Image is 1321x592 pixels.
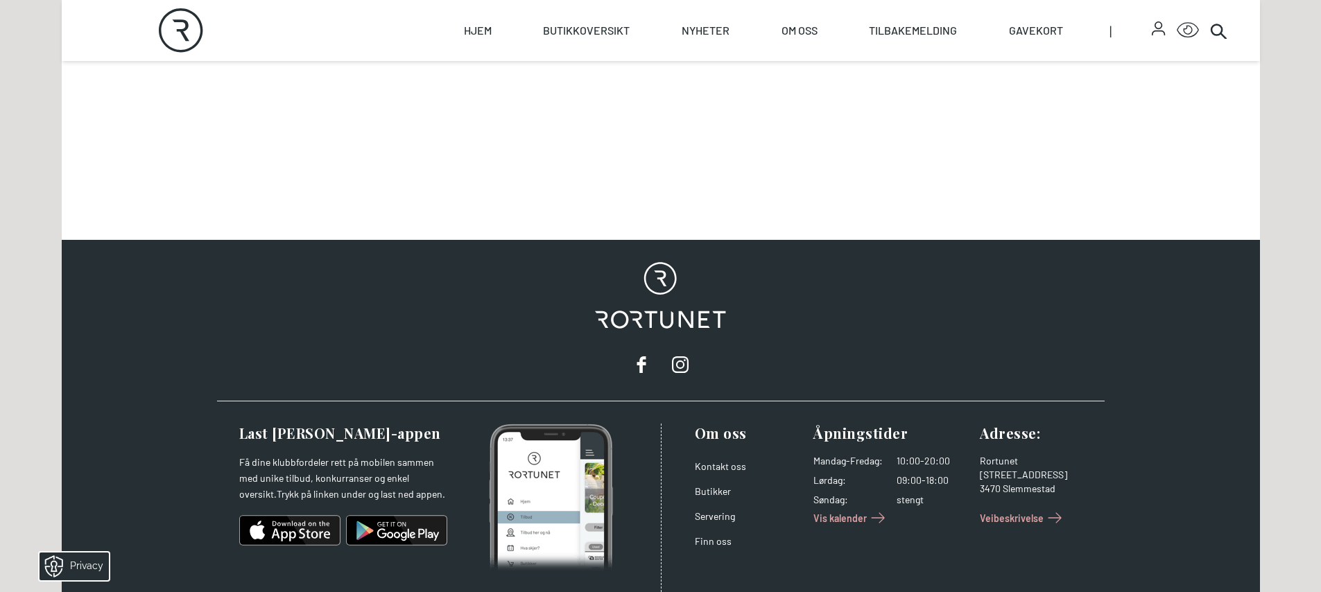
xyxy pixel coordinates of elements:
[980,454,1088,468] div: Rortunet
[897,493,969,507] dd: stengt
[980,482,1001,494] span: 3470
[813,511,867,525] span: Vis kalender
[14,548,127,585] iframe: Manage Preferences
[695,460,746,472] a: Kontakt oss
[1003,482,1055,494] span: Slemmestad
[980,511,1044,525] span: Veibeskrivelse
[980,468,1088,482] div: [STREET_ADDRESS]
[695,510,735,522] a: Servering
[489,424,613,572] img: Photo of mobile app home screen
[897,454,969,468] dd: 10:00-20:00
[695,485,731,497] a: Butikker
[813,424,969,443] h3: Åpningstider
[695,535,732,547] a: Finn oss
[628,351,655,378] a: facebook
[813,454,883,468] dt: Mandag - Fredag :
[346,514,447,547] img: android
[980,507,1066,529] a: Veibeskrivelse
[1177,19,1199,42] button: Open Accessibility Menu
[666,351,694,378] a: instagram
[813,493,883,507] dt: Søndag :
[897,473,969,487] dd: 09:00-18:00
[239,514,340,547] img: ios
[813,507,889,529] a: Vis kalender
[813,473,883,487] dt: Lørdag :
[239,454,447,503] p: Få dine klubbfordeler rett på mobilen sammen med unike tilbud, konkurranser og enkel oversikt.Try...
[695,424,803,443] h3: Om oss
[239,424,447,443] h3: Last [PERSON_NAME]-appen
[980,424,1088,443] h3: Adresse :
